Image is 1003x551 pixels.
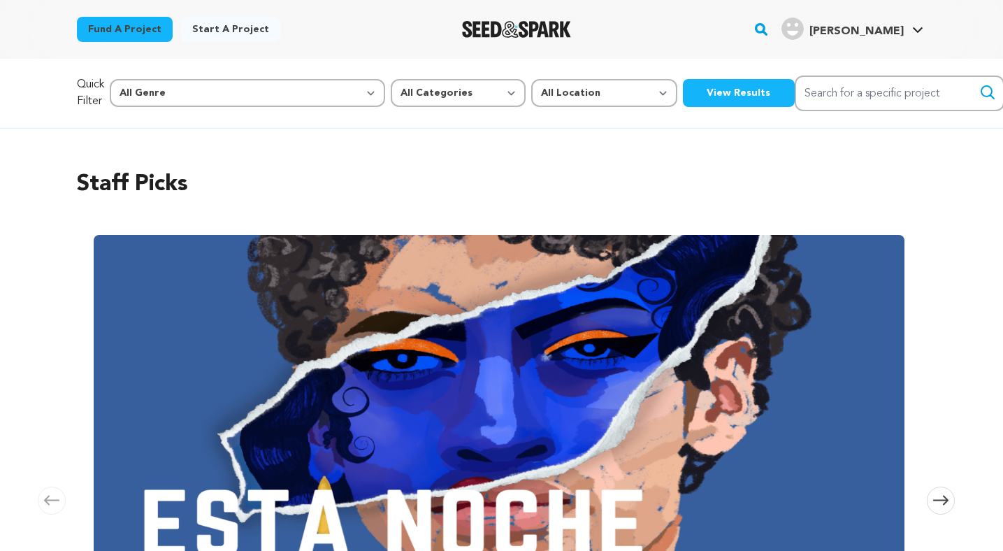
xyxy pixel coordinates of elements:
[462,21,572,38] a: Seed&Spark Homepage
[781,17,904,40] div: Ethaniel C.'s Profile
[77,168,927,201] h2: Staff Picks
[809,26,904,37] span: [PERSON_NAME]
[462,21,572,38] img: Seed&Spark Logo Dark Mode
[779,15,926,40] a: Ethaniel C.'s Profile
[77,76,104,110] p: Quick Filter
[781,17,804,40] img: user.png
[683,79,795,107] button: View Results
[77,17,173,42] a: Fund a project
[181,17,280,42] a: Start a project
[779,15,926,44] span: Ethaniel C.'s Profile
